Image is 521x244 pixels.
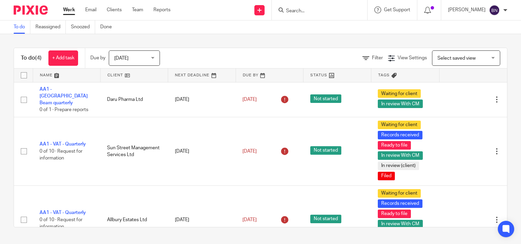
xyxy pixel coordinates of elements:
[168,82,236,117] td: [DATE]
[372,56,383,60] span: Filter
[35,55,42,61] span: (4)
[100,117,168,186] td: Sun Street Management Services Ltd
[378,199,422,208] span: Records received
[378,131,422,139] span: Records received
[35,20,66,34] a: Reassigned
[310,94,341,103] span: Not started
[40,210,86,215] a: AA1 - VAT - Quarterly
[40,142,86,147] a: AA1 - VAT - Quarterly
[48,50,78,66] a: + Add task
[448,6,486,13] p: [PERSON_NAME]
[384,7,410,12] span: Get Support
[489,5,500,16] img: svg%3E
[378,162,419,170] span: In review (client)
[21,55,42,62] h1: To do
[242,217,257,222] span: [DATE]
[310,215,341,223] span: Not started
[14,20,30,34] a: To do
[132,6,143,13] a: Team
[310,146,341,155] span: Not started
[398,56,427,60] span: View Settings
[100,82,168,117] td: Daru Pharma Ltd
[40,87,88,106] a: AA1 - [GEOGRAPHIC_DATA] Beam quarterly
[378,73,390,77] span: Tags
[378,89,421,98] span: Waiting for client
[107,6,122,13] a: Clients
[90,55,105,61] p: Due by
[40,217,83,229] span: 0 of 10 · Request for information
[378,121,421,129] span: Waiting for client
[14,5,48,15] img: Pixie
[378,220,423,228] span: In review With CM
[63,6,75,13] a: Work
[378,172,395,180] span: Filed
[242,149,257,154] span: [DATE]
[114,56,129,61] span: [DATE]
[378,189,421,198] span: Waiting for client
[85,6,96,13] a: Email
[378,100,423,108] span: In review With CM
[242,97,257,102] span: [DATE]
[285,8,347,14] input: Search
[168,117,236,186] td: [DATE]
[71,20,95,34] a: Snoozed
[100,20,117,34] a: Done
[378,151,423,160] span: In review With CM
[378,141,411,150] span: Ready to file
[153,6,170,13] a: Reports
[378,210,411,218] span: Ready to file
[40,149,83,161] span: 0 of 10 · Request for information
[40,108,88,112] span: 0 of 1 · Prepare reports
[437,56,476,61] span: Select saved view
